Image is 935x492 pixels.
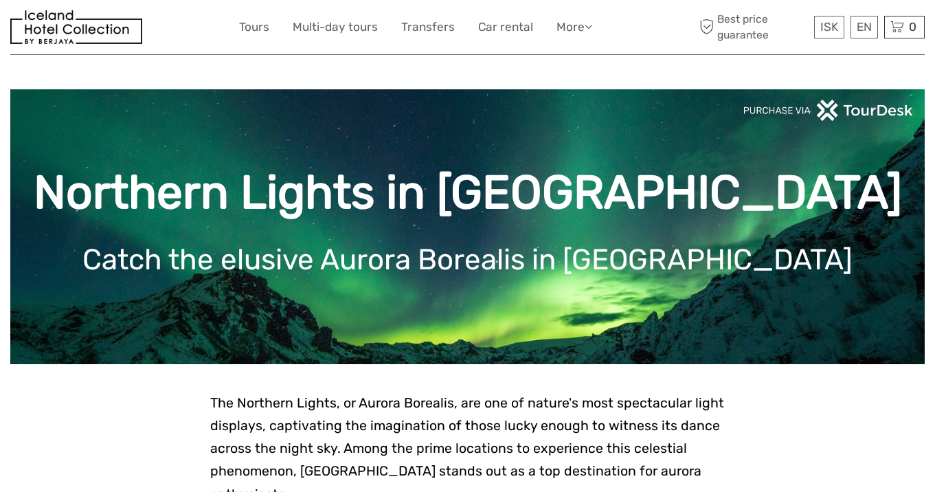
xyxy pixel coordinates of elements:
[556,17,592,37] a: More
[239,17,269,37] a: Tours
[31,165,904,221] h1: Northern Lights in [GEOGRAPHIC_DATA]
[31,243,904,277] h1: Catch the elusive Aurora Borealis in [GEOGRAPHIC_DATA]
[820,20,838,34] span: ISK
[850,16,878,38] div: EN
[293,17,378,37] a: Multi-day tours
[401,17,455,37] a: Transfers
[743,100,914,121] img: PurchaseViaTourDeskwhite.png
[907,20,919,34] span: 0
[696,12,811,42] span: Best price guarantee
[10,10,142,44] img: 481-8f989b07-3259-4bb0-90ed-3da368179bdc_logo_small.jpg
[478,17,533,37] a: Car rental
